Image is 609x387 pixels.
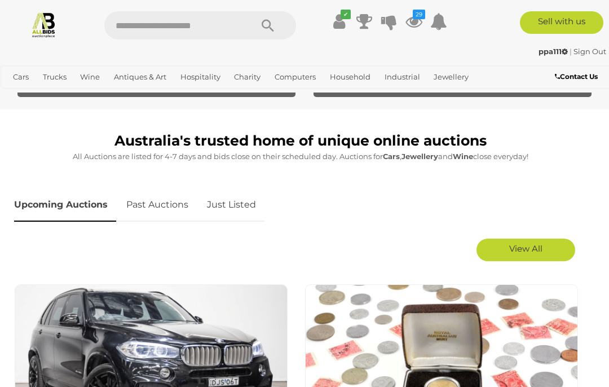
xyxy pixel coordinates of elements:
p: All Auctions are listed for 4-7 days and bids close on their scheduled day. Auctions for , and cl... [14,150,586,163]
span: View All [509,243,542,254]
a: Sports [44,86,76,105]
a: Sign Out [573,47,606,56]
strong: Wine [453,152,473,161]
a: Upcoming Auctions [14,188,116,222]
a: Past Auctions [118,188,197,222]
a: Household [325,68,375,86]
a: View All [476,239,575,261]
a: Hospitality [176,68,225,86]
strong: Cars [383,152,400,161]
i: ✔ [341,10,351,19]
a: Office [8,86,39,105]
a: ✔ [331,11,348,32]
i: 29 [413,10,425,19]
a: Sell with us [520,11,604,34]
a: [GEOGRAPHIC_DATA] [81,86,170,105]
a: Cars [8,68,33,86]
img: Allbids.com.au [30,11,57,38]
span: | [570,47,572,56]
button: Search [240,11,296,39]
a: Trucks [38,68,71,86]
strong: Jewellery [401,152,438,161]
b: Contact Us [555,72,598,81]
strong: ppa111 [539,47,568,56]
a: 29 [405,11,422,32]
a: ppa111 [539,47,570,56]
a: Jewellery [429,68,473,86]
a: Just Listed [198,188,264,222]
a: Industrial [380,68,425,86]
a: Contact Us [555,71,601,83]
a: Charity [230,68,265,86]
a: Antiques & Art [109,68,171,86]
h1: Australia's trusted home of unique online auctions [14,133,586,149]
a: Wine [76,68,104,86]
a: Computers [270,68,320,86]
